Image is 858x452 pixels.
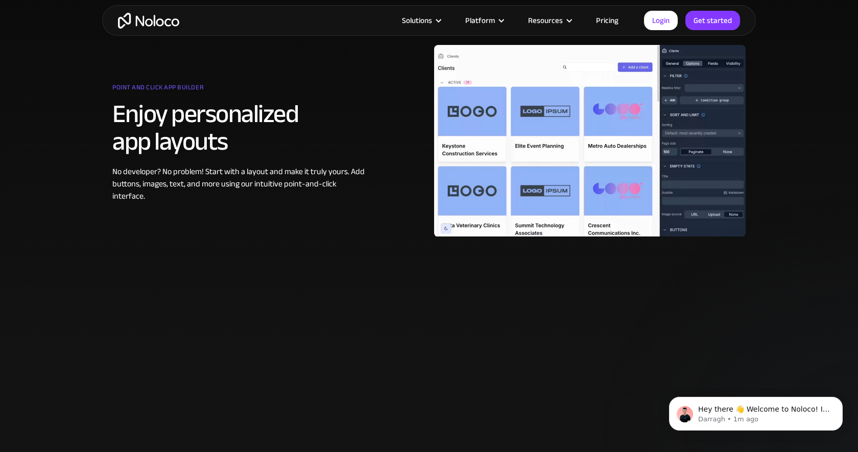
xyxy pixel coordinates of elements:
a: Pricing [583,14,631,27]
h2: Enjoy personalized app layouts [112,100,370,155]
iframe: Intercom notifications message [654,375,858,447]
div: Platform [452,14,515,27]
div: Resources [528,14,563,27]
div: Solutions [402,14,432,27]
div: Point and click app builder [112,80,370,100]
div: Resources [515,14,583,27]
div: Solutions [389,14,452,27]
div: Platform [465,14,495,27]
div: No developer? No problem! Start with a layout and make it truly yours. Add buttons, images, text,... [112,165,370,202]
a: home [118,13,179,29]
a: Login [644,11,678,30]
a: Get started [685,11,740,30]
